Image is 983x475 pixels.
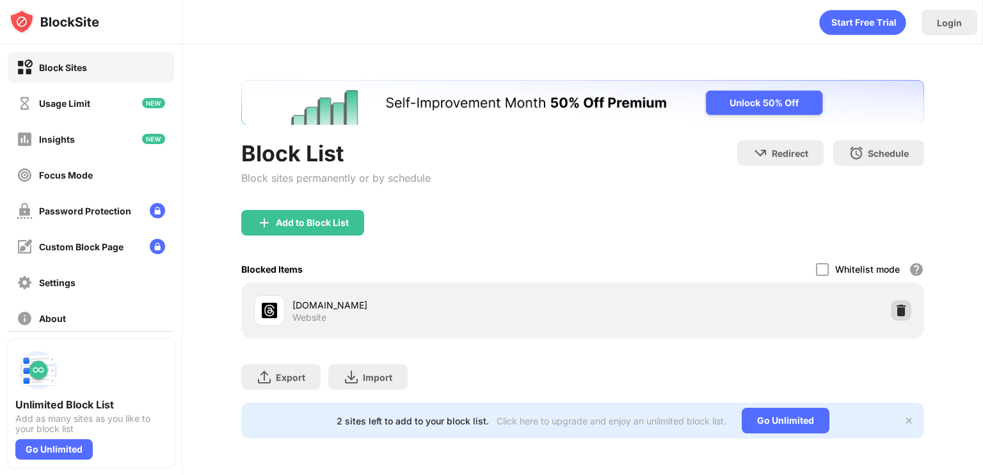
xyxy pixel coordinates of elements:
div: Insights [39,134,75,145]
div: Go Unlimited [742,408,829,433]
div: Blocked Items [241,264,303,275]
div: Whitelist mode [835,264,900,275]
img: focus-off.svg [17,167,33,183]
img: block-on.svg [17,60,33,76]
img: insights-off.svg [17,131,33,147]
div: Add to Block List [276,218,349,228]
div: [DOMAIN_NAME] [292,298,582,312]
div: Password Protection [39,205,131,216]
img: lock-menu.svg [150,239,165,254]
img: lock-menu.svg [150,203,165,218]
img: time-usage-off.svg [17,95,33,111]
iframe: Banner [241,80,924,125]
div: Go Unlimited [15,439,93,460]
img: x-button.svg [904,415,914,426]
div: Click here to upgrade and enjoy an unlimited block list. [497,415,726,426]
img: favicons [262,303,277,318]
img: new-icon.svg [142,134,165,144]
img: password-protection-off.svg [17,203,33,219]
div: Custom Block Page [39,241,124,252]
img: about-off.svg [17,310,33,326]
div: Block List [241,140,431,166]
div: Export [276,372,305,383]
div: Block Sites [39,62,87,73]
div: animation [819,10,906,35]
div: About [39,313,66,324]
div: 2 sites left to add to your block list. [337,415,489,426]
div: Redirect [772,148,808,159]
img: customize-block-page-off.svg [17,239,33,255]
img: push-block-list.svg [15,347,61,393]
div: Block sites permanently or by schedule [241,172,431,184]
img: settings-off.svg [17,275,33,291]
div: Schedule [868,148,909,159]
div: Import [363,372,392,383]
div: Unlimited Block List [15,398,166,411]
div: Usage Limit [39,98,90,109]
div: Add as many sites as you like to your block list [15,414,166,434]
img: new-icon.svg [142,98,165,108]
div: Website [292,312,326,323]
div: Login [937,17,962,28]
div: Focus Mode [39,170,93,181]
div: Settings [39,277,76,288]
img: logo-blocksite.svg [9,9,99,35]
